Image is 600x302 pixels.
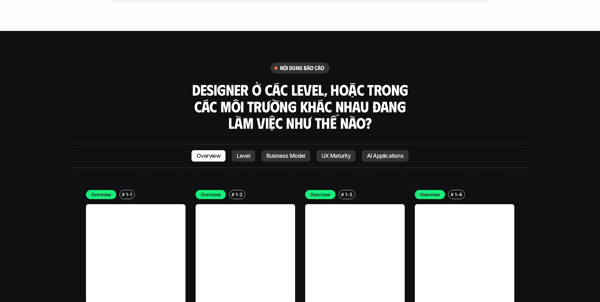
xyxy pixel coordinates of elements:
p: Overview [197,153,220,159]
a: Overview [191,150,226,162]
a: AI Applications [362,150,409,162]
h6: nội dung báo cáo [280,64,324,72]
h6: # [231,192,234,197]
p: Business Model [266,153,305,159]
h3: Designer ở các level, hoặc trong các môi trường khác nhau đang làm việc như thế nào? [190,81,410,131]
p: Overview [91,191,111,198]
p: Overview [420,191,440,198]
p: Overview [310,191,331,198]
p: 1-2 [236,191,242,198]
p: 1-1 [126,191,132,198]
p: AI Applications [367,153,403,159]
p: Level [237,153,250,159]
h6: # [451,192,454,197]
a: Level [232,150,255,162]
p: Overview [201,191,221,198]
h6: # [341,192,344,197]
a: UX Maturity [317,150,356,162]
p: 1-4 [455,191,462,198]
p: UX Maturity [322,153,351,159]
h6: # [122,192,125,197]
p: 1-3 [345,191,352,198]
a: Business Model [261,150,310,162]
